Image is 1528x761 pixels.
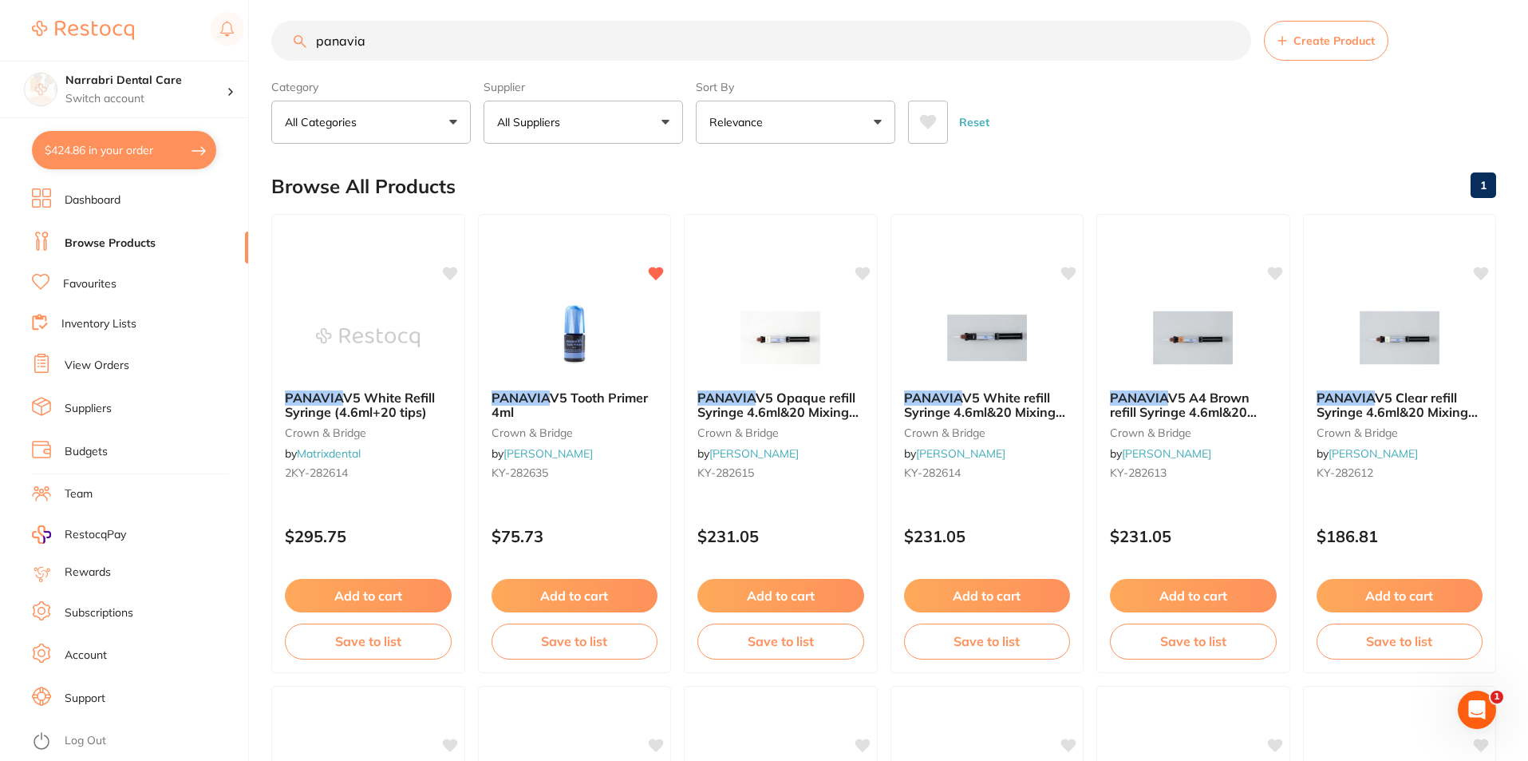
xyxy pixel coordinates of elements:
p: $186.81 [1317,527,1483,545]
img: RestocqPay [32,525,51,544]
span: by [904,446,1005,461]
b: PANAVIA V5 A4 Brown refill Syringe 4.6ml&20 Mixing tips [1110,390,1277,420]
p: All Categories [285,114,363,130]
button: Save to list [285,624,452,659]
label: Category [271,80,471,94]
a: Browse Products [65,236,156,252]
em: PANAVIA [1110,390,1168,406]
a: [PERSON_NAME] [916,446,1005,461]
p: $231.05 [697,527,864,545]
span: KY-282635 [492,466,548,480]
a: [PERSON_NAME] [1122,446,1211,461]
label: Sort By [696,80,895,94]
img: Restocq Logo [32,21,134,40]
a: Favourites [63,276,116,292]
em: PANAVIA [492,390,550,406]
button: All Suppliers [484,101,683,144]
p: $295.75 [285,527,452,545]
span: V5 A4 Brown refill Syringe 4.6ml&20 Mixing tips [1110,390,1257,435]
small: crown & bridge [492,426,658,439]
a: RestocqPay [32,525,126,544]
span: KY-282612 [1317,466,1373,480]
button: Add to cart [1110,579,1277,612]
span: by [1317,446,1418,461]
small: crown & bridge [1317,426,1483,439]
span: KY-282615 [697,466,754,480]
b: PANAVIA V5 Tooth Primer 4ml [492,390,658,420]
img: PANAVIA V5 White Refill Syringe (4.6ml+20 tips) [316,298,420,378]
a: Restocq Logo [32,12,134,49]
span: V5 White refill Syringe 4.6ml&20 Mixing tips [904,390,1065,435]
img: PANAVIA V5 Tooth Primer 4ml [523,298,626,378]
a: Suppliers [65,401,112,417]
p: $231.05 [904,527,1071,545]
a: Dashboard [65,192,120,208]
img: PANAVIA V5 White refill Syringe 4.6ml&20 Mixing tips [935,298,1039,378]
button: Add to cart [904,579,1071,612]
button: Add to cart [1317,579,1483,612]
p: $75.73 [492,527,658,545]
small: crown & bridge [697,426,864,439]
button: Add to cart [697,579,864,612]
a: Subscriptions [65,605,133,621]
a: Budgets [65,444,108,460]
button: Save to list [1317,624,1483,659]
h4: Narrabri Dental Care [65,73,227,89]
iframe: Intercom live chat [1458,691,1496,729]
button: Add to cart [285,579,452,612]
span: by [285,446,361,461]
span: 1 [1490,691,1503,704]
em: PANAVIA [904,390,962,406]
span: KY-282613 [1110,466,1167,480]
b: PANAVIA V5 Opaque refill Syringe 4.6ml&20 Mixing tips [697,390,864,420]
a: Matrixdental [297,446,361,461]
a: [PERSON_NAME] [503,446,593,461]
span: RestocqPay [65,527,126,543]
button: Reset [954,101,994,144]
a: Team [65,486,93,502]
span: Create Product [1293,34,1375,47]
span: by [697,446,799,461]
span: by [492,446,593,461]
a: Inventory Lists [61,316,136,332]
p: Switch account [65,91,227,107]
label: Supplier [484,80,683,94]
img: PANAVIA V5 A4 Brown refill Syringe 4.6ml&20 Mixing tips [1141,298,1245,378]
button: Log Out [32,729,243,755]
img: PANAVIA V5 Opaque refill Syringe 4.6ml&20 Mixing tips [728,298,832,378]
a: [PERSON_NAME] [1329,446,1418,461]
span: 2KY-282614 [285,466,348,480]
button: Add to cart [492,579,658,612]
a: View Orders [65,358,129,374]
b: PANAVIA V5 White Refill Syringe (4.6ml+20 tips) [285,390,452,420]
a: Support [65,691,105,707]
span: KY-282614 [904,466,961,480]
small: crown & bridge [1110,426,1277,439]
button: Relevance [696,101,895,144]
span: V5 Tooth Primer 4ml [492,390,648,420]
a: Log Out [65,733,106,749]
b: PANAVIA V5 White refill Syringe 4.6ml&20 Mixing tips [904,390,1071,420]
button: All Categories [271,101,471,144]
p: Relevance [709,114,769,130]
a: 1 [1471,169,1496,201]
small: crown & bridge [904,426,1071,439]
button: Save to list [492,624,658,659]
em: PANAVIA [1317,390,1375,406]
em: PANAVIA [697,390,756,406]
a: [PERSON_NAME] [709,446,799,461]
button: Save to list [904,624,1071,659]
em: PANAVIA [285,390,343,406]
h2: Browse All Products [271,176,456,198]
button: Save to list [1110,624,1277,659]
img: Narrabri Dental Care [25,73,57,105]
button: $424.86 in your order [32,131,216,169]
span: V5 Opaque refill Syringe 4.6ml&20 Mixing tips [697,390,859,435]
input: Search Products [271,21,1251,61]
img: PANAVIA V5 Clear refill Syringe 4.6ml&20 Mixing tips [1348,298,1451,378]
p: All Suppliers [497,114,567,130]
b: PANAVIA V5 Clear refill Syringe 4.6ml&20 Mixing tips [1317,390,1483,420]
a: Rewards [65,565,111,581]
span: by [1110,446,1211,461]
a: Account [65,648,107,664]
